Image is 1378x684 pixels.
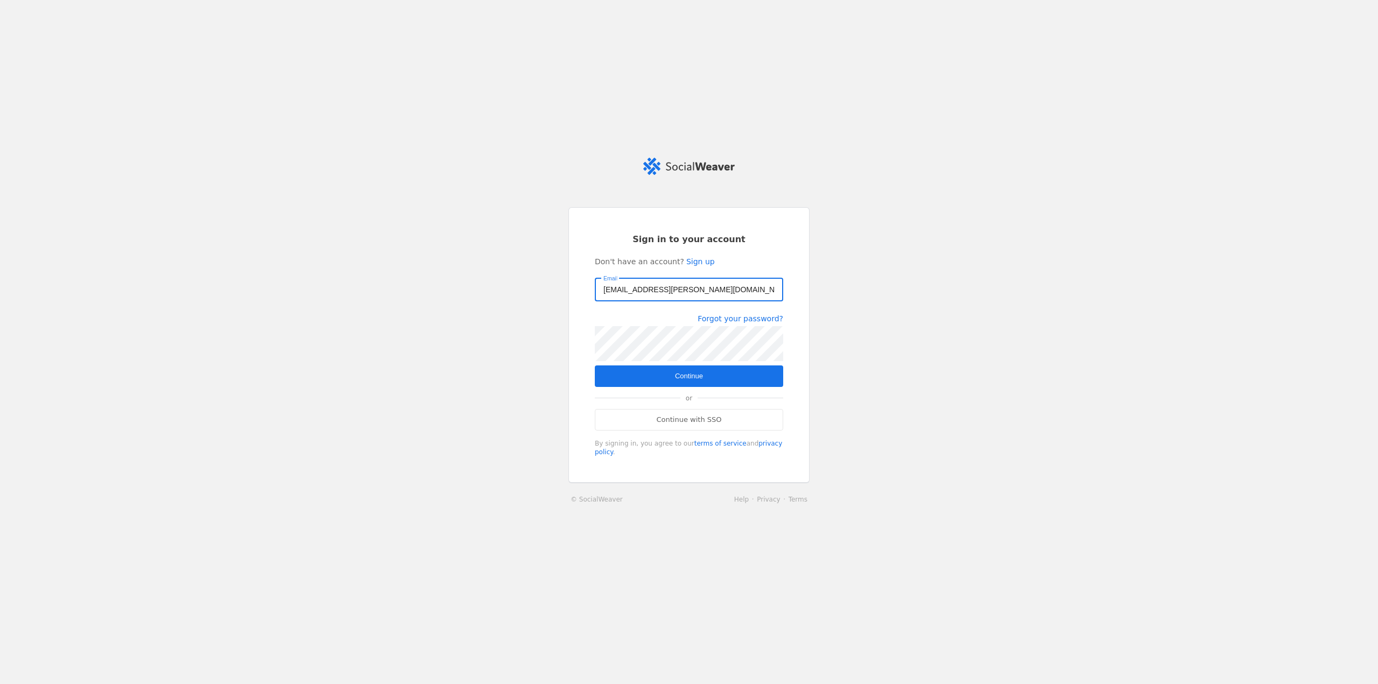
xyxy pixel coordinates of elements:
[698,314,783,323] a: Forgot your password?
[595,439,783,456] div: By signing in, you agree to our and .
[595,365,783,387] button: Continue
[571,494,623,505] a: © SocialWeaver
[603,273,617,283] mat-label: Email
[632,234,746,245] span: Sign in to your account
[603,283,775,296] input: Email
[734,496,749,503] a: Help
[757,496,780,503] a: Privacy
[694,440,747,447] a: terms of service
[595,409,783,431] a: Continue with SSO
[781,494,789,505] li: ·
[595,256,684,267] span: Don't have an account?
[675,371,703,382] span: Continue
[789,496,807,503] a: Terms
[680,387,698,409] span: or
[749,494,757,505] li: ·
[686,256,715,267] a: Sign up
[595,440,782,456] a: privacy policy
